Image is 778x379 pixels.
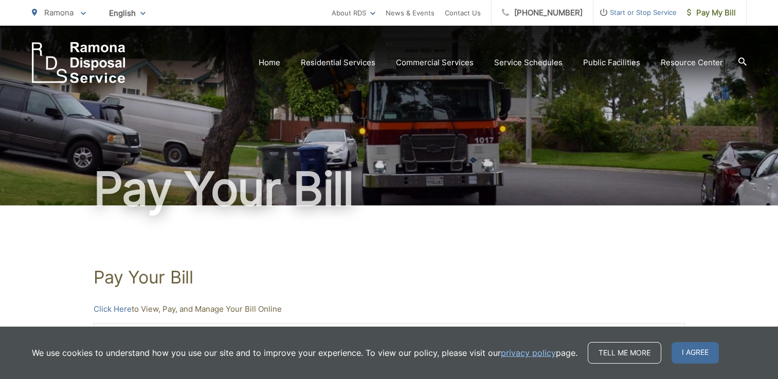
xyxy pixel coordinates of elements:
a: News & Events [386,7,435,19]
a: Home [259,56,280,69]
a: About RDS [332,7,375,19]
span: English [101,4,153,22]
span: Pay My Bill [687,7,736,19]
span: I agree [672,342,719,364]
h1: Pay Your Bill [94,267,685,288]
a: Commercial Services [396,56,474,69]
a: Click Here [94,303,132,315]
a: Service Schedules [494,56,563,69]
a: Tell me more [588,342,661,364]
p: We use cookies to understand how you use our site and to improve your experience. To view our pol... [32,347,577,359]
a: Residential Services [301,56,375,69]
a: Contact Us [445,7,481,19]
a: Resource Center [661,56,723,69]
a: privacy policy [501,347,556,359]
p: to View, Pay, and Manage Your Bill Online [94,303,685,315]
a: Public Facilities [583,56,640,69]
span: Ramona [44,8,74,17]
h1: Pay Your Bill [32,163,747,215]
a: EDCD logo. Return to the homepage. [32,42,125,83]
